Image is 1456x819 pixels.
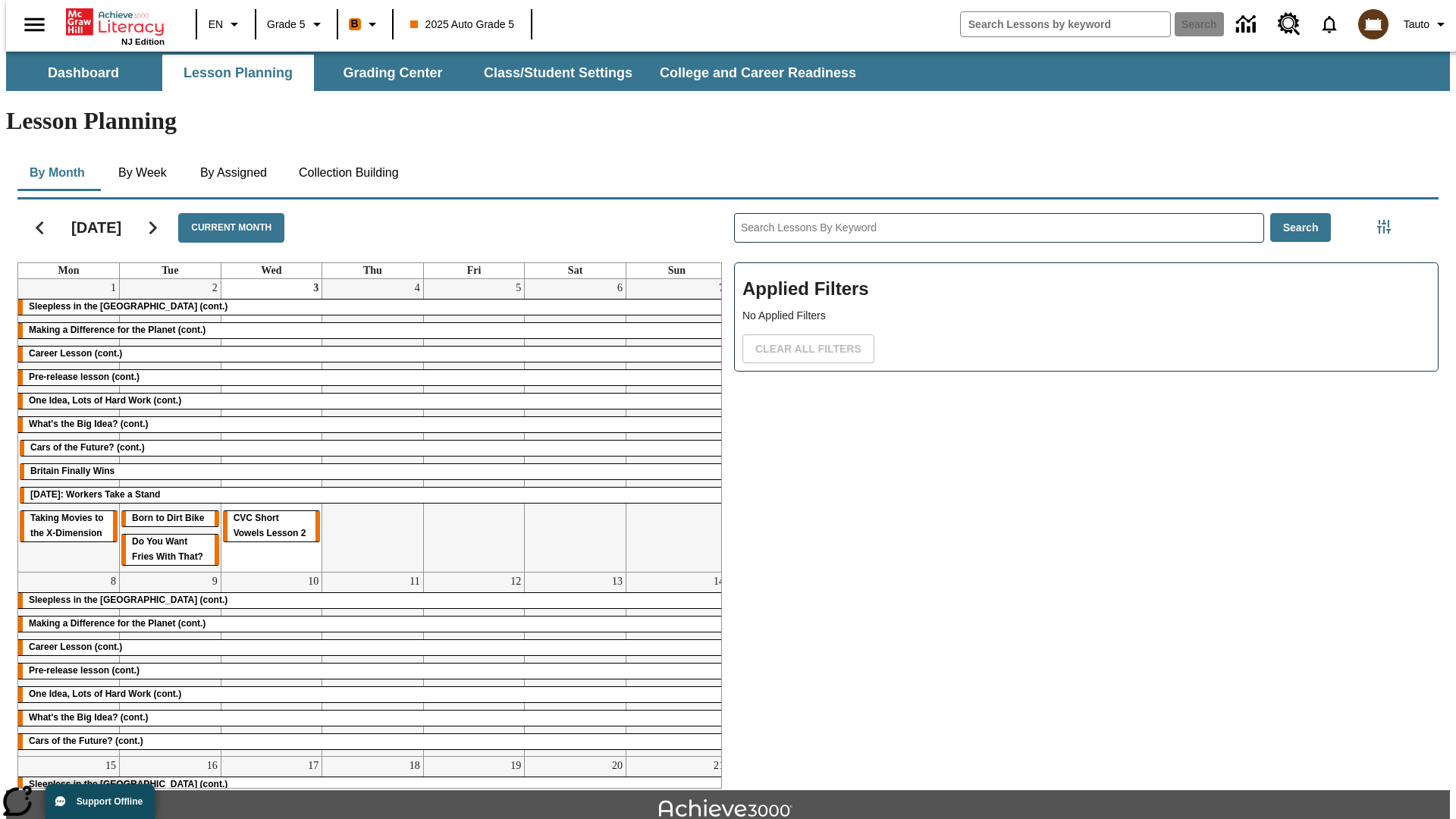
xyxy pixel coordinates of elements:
td: September 7, 2025 [626,279,727,572]
a: Wednesday [258,263,284,278]
a: September 12, 2025 [507,573,524,591]
h1: Lesson Planning [6,107,1450,135]
a: September 15, 2025 [102,757,119,775]
div: Sleepless in the Animal Kingdom (cont.) [18,300,727,315]
div: Making a Difference for the Planet (cont.) [18,617,727,632]
td: September 8, 2025 [18,572,120,756]
a: September 13, 2025 [609,573,626,591]
button: Search [1270,213,1332,243]
span: Cars of the Future? (cont.) [29,736,143,746]
div: Career Lesson (cont.) [18,347,727,362]
a: September 7, 2025 [716,279,727,297]
a: September 1, 2025 [108,279,119,297]
span: Do You Want Fries With That? [132,536,203,562]
span: Career Lesson (cont.) [29,348,122,359]
div: SubNavbar [6,55,870,91]
div: Career Lesson (cont.) [18,640,727,655]
p: No Applied Filters [742,308,1430,324]
a: September 17, 2025 [305,757,322,775]
span: Britain Finally Wins [30,466,115,476]
span: One Idea, Lots of Hard Work (cont.) [29,395,181,406]
a: September 3, 2025 [310,279,322,297]
div: Calendar [5,193,722,789]
td: September 12, 2025 [423,572,525,756]
button: Filters Side menu [1369,212,1399,242]
div: One Idea, Lots of Hard Work (cont.) [18,394,727,409]
img: avatar image [1358,9,1389,39]
td: September 4, 2025 [322,279,424,572]
div: Cars of the Future? (cont.) [20,441,727,456]
span: Sleepless in the Animal Kingdom (cont.) [29,301,227,312]
button: Select a new avatar [1349,5,1398,44]
td: September 2, 2025 [120,279,221,572]
a: September 14, 2025 [711,573,727,591]
button: Support Offline [45,784,155,819]
button: Grading Center [317,55,469,91]
div: Labor Day: Workers Take a Stand [20,488,726,503]
h2: Applied Filters [742,271,1430,308]
a: September 16, 2025 [204,757,221,775]
div: Sleepless in the Animal Kingdom (cont.) [18,777,727,792]
button: Dashboard [8,55,159,91]
div: What's the Big Idea? (cont.) [18,417,727,432]
input: search field [961,12,1170,36]
a: Sunday [665,263,689,278]
a: Thursday [360,263,385,278]
a: Monday [55,263,83,278]
button: By Month [17,155,97,191]
div: CVC Short Vowels Lesson 2 [223,511,321,541]
a: Notifications [1310,5,1349,44]
a: September 20, 2025 [609,757,626,775]
td: September 1, 2025 [18,279,120,572]
span: Grade 5 [267,17,306,33]
button: Grade: Grade 5, Select a grade [261,11,332,38]
span: Career Lesson (cont.) [29,642,122,652]
span: Pre-release lesson (cont.) [29,372,140,382]
a: Tuesday [158,263,181,278]
td: September 10, 2025 [221,572,322,756]
div: Born to Dirt Bike [121,511,219,526]
a: Home [66,7,165,37]
div: Pre-release lesson (cont.) [18,664,727,679]
a: September 8, 2025 [108,573,119,591]
span: 2025 Auto Grade 5 [410,17,515,33]
button: Boost Class color is orange. Change class color [343,11,388,38]
a: Saturday [565,263,585,278]
span: NJ Edition [121,37,165,46]
a: September 5, 2025 [513,279,524,297]
a: September 6, 2025 [614,279,626,297]
td: September 6, 2025 [525,279,626,572]
div: Search [722,193,1439,789]
a: Resource Center, Will open in new tab [1269,4,1310,45]
span: What's the Big Idea? (cont.) [29,712,149,723]
button: Language: EN, Select a language [202,11,250,38]
span: Labor Day: Workers Take a Stand [30,489,160,500]
a: September 21, 2025 [711,757,727,775]
div: Britain Finally Wins [20,464,726,479]
td: September 5, 2025 [423,279,525,572]
td: September 13, 2025 [525,572,626,756]
div: Pre-release lesson (cont.) [18,370,727,385]
button: Current Month [178,213,284,243]
span: Tauto [1404,17,1429,33]
span: Making a Difference for the Planet (cont.) [29,325,206,335]
div: One Idea, Lots of Hard Work (cont.) [18,687,727,702]
a: September 9, 2025 [209,573,221,591]
button: Class/Student Settings [472,55,645,91]
span: Born to Dirt Bike [132,513,204,523]
div: Cars of the Future? (cont.) [18,734,727,749]
h2: [DATE] [71,218,121,237]
a: September 10, 2025 [305,573,322,591]
td: September 11, 2025 [322,572,424,756]
span: Making a Difference for the Planet (cont.) [29,618,206,629]
td: September 9, 2025 [120,572,221,756]
div: Making a Difference for the Planet (cont.) [18,323,727,338]
button: Collection Building [287,155,411,191]
div: SubNavbar [6,52,1450,91]
span: What's the Big Idea? (cont.) [29,419,149,429]
span: Cars of the Future? (cont.) [30,442,145,453]
a: September 11, 2025 [406,573,422,591]
button: Open side menu [12,2,57,47]
a: Data Center [1227,4,1269,45]
span: EN [209,17,223,33]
